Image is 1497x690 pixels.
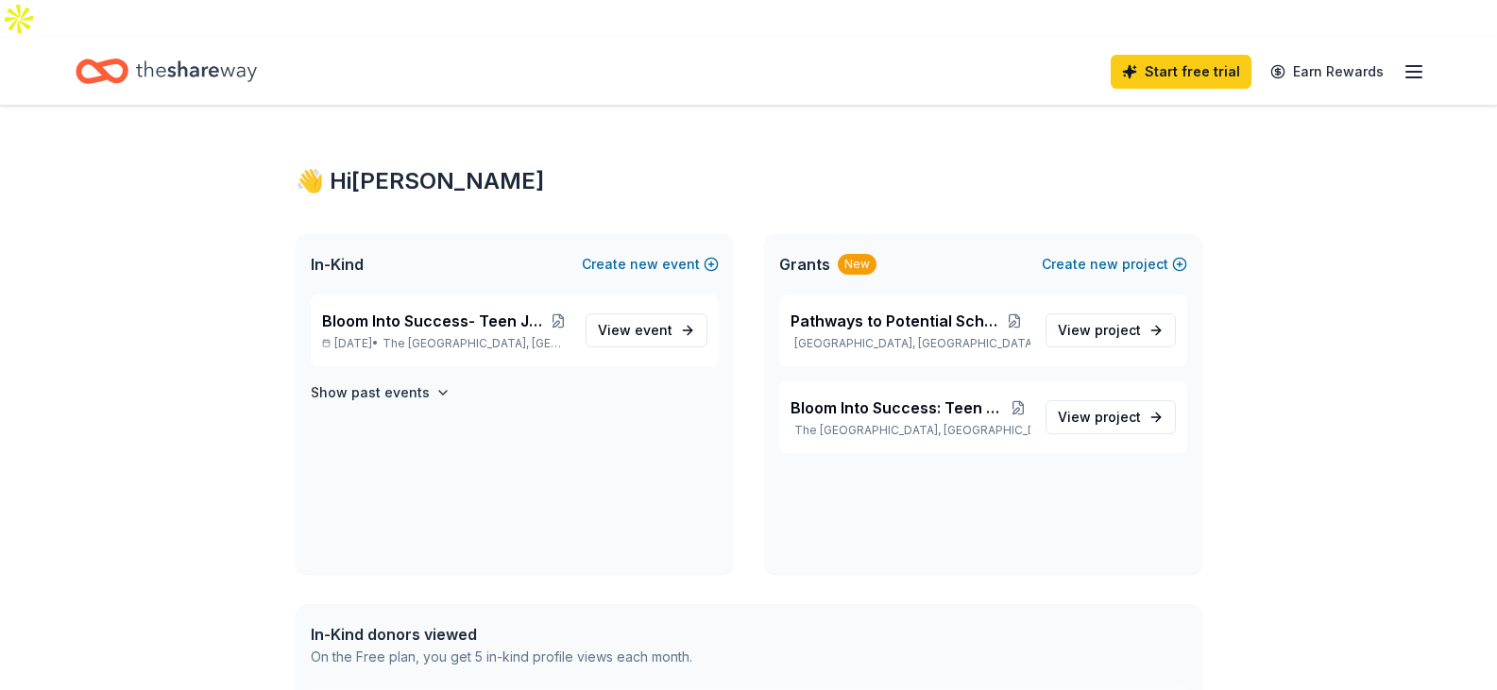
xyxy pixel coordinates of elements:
[586,313,707,347] a: View event
[1095,409,1141,425] span: project
[1058,319,1141,342] span: View
[1046,313,1176,347] a: View project
[1095,322,1141,338] span: project
[311,623,692,646] div: In-Kind donors viewed
[791,336,1030,351] p: [GEOGRAPHIC_DATA], [GEOGRAPHIC_DATA]
[296,166,1202,196] div: 👋 Hi [PERSON_NAME]
[1090,253,1118,276] span: new
[1046,400,1176,434] a: View project
[322,336,570,351] p: [DATE] •
[1111,55,1251,89] a: Start free trial
[383,336,570,351] span: The [GEOGRAPHIC_DATA], [GEOGRAPHIC_DATA]
[322,310,547,332] span: Bloom Into Success- Teen Job Readiness Event
[582,253,719,276] button: Createnewevent
[311,253,364,276] span: In-Kind
[1058,406,1141,429] span: View
[791,423,1030,438] p: The [GEOGRAPHIC_DATA], [GEOGRAPHIC_DATA]
[838,254,876,275] div: New
[779,253,830,276] span: Grants
[791,396,1007,419] span: Bloom Into Success: Teen Job Readiness Event
[311,381,451,404] button: Show past events
[1259,55,1395,89] a: Earn Rewards
[311,381,430,404] h4: Show past events
[311,646,692,668] div: On the Free plan, you get 5 in-kind profile views each month.
[635,322,672,338] span: event
[598,319,672,342] span: View
[791,310,999,332] span: Pathways to Potential Scholarship
[1042,253,1187,276] button: Createnewproject
[76,49,257,93] a: Home
[630,253,658,276] span: new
